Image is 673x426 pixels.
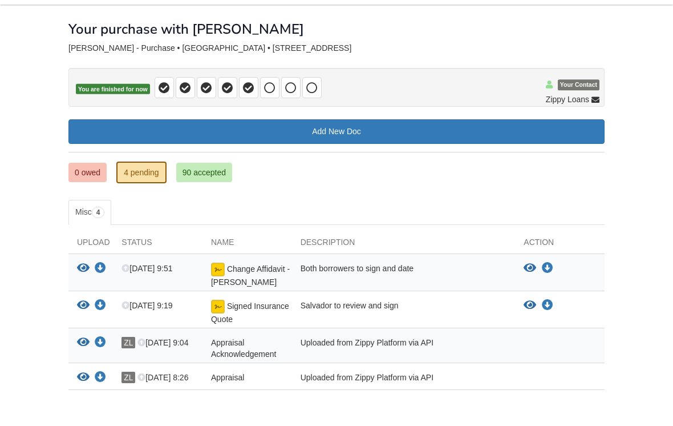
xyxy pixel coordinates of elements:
[68,200,111,225] a: Misc
[77,337,90,349] button: View Appraisal Acknowledgement
[515,236,605,254] div: Action
[211,264,290,287] span: Change Affidavit - [PERSON_NAME]
[542,264,553,273] a: Download Change Affidavit - Minjares
[68,163,107,182] a: 0 owed
[137,373,188,382] span: [DATE] 8:26
[121,264,172,273] span: [DATE] 9:51
[292,372,516,387] div: Uploaded from Zippy Platform via API
[292,236,516,254] div: Description
[542,301,553,310] a: Download Signed Insurance Quote
[95,373,106,383] a: Download Appraisal
[292,337,516,360] div: Uploaded from Zippy Platform via API
[211,263,225,276] img: Document fully signed
[292,300,516,325] div: Salvador to review and sign
[95,339,106,348] a: Download Appraisal Acknowledgement
[77,372,90,384] button: View Appraisal
[95,264,106,274] a: Download Change Affidavit - Minjares
[68,43,605,53] div: [PERSON_NAME] - Purchase • [GEOGRAPHIC_DATA] • [STREET_ADDRESS]
[121,337,135,348] span: ZL
[202,236,292,254] div: Name
[76,84,150,95] span: You are finished for now
[116,162,167,183] a: 4 pending
[292,263,516,288] div: Both borrowers to sign and date
[92,207,105,218] span: 4
[77,263,90,275] button: View Change Affidavit - Minjares
[95,302,106,311] a: Download Signed Insurance Quote
[68,22,304,37] h1: Your purchase with [PERSON_NAME]
[121,372,135,383] span: ZL
[211,373,244,382] span: Appraisal
[524,263,536,274] button: View Change Affidavit - Minjares
[211,300,225,314] img: Document fully signed
[121,301,172,310] span: [DATE] 9:19
[211,338,276,359] span: Appraisal Acknowledgement
[558,80,599,91] span: Your Contact
[68,119,605,144] a: Add New Doc
[113,236,202,254] div: Status
[68,236,113,254] div: Upload
[137,338,188,347] span: [DATE] 9:04
[546,94,589,105] span: Zippy Loans
[77,300,90,312] button: View Signed Insurance Quote
[524,300,536,311] button: View Signed Insurance Quote
[176,163,232,182] a: 90 accepted
[211,302,289,324] span: Signed Insurance Quote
